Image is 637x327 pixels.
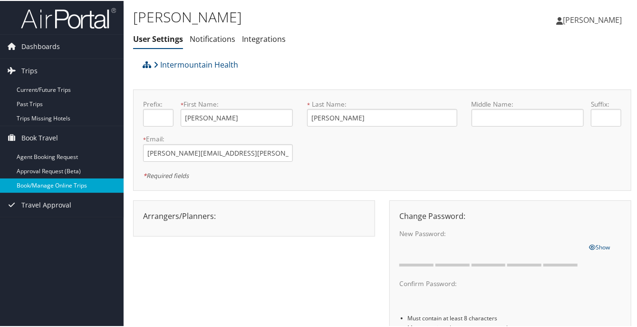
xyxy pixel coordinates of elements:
span: Book Travel [21,125,58,149]
div: Change Password: [392,209,628,221]
span: Trips [21,58,38,82]
label: Email: [143,133,293,143]
li: Must contain at least 8 characters [408,313,621,322]
label: Suffix: [591,99,621,108]
div: Arrangers/Planners: [136,209,372,221]
label: Last Name: [307,99,457,108]
label: Prefix: [143,99,174,108]
label: Confirm Password: [399,278,582,287]
label: New Password: [399,228,582,238]
a: Intermountain Health [154,54,238,73]
a: User Settings [133,33,183,43]
span: Dashboards [21,34,60,58]
label: First Name: [181,99,293,108]
h1: [PERSON_NAME] [133,6,465,26]
a: Show [589,240,610,251]
span: Travel Approval [21,192,71,216]
a: [PERSON_NAME] [556,5,631,33]
label: Middle Name: [472,99,584,108]
span: Show [589,242,610,250]
img: airportal-logo.png [21,6,116,29]
span: [PERSON_NAME] [563,14,622,24]
a: Integrations [242,33,286,43]
a: Notifications [190,33,235,43]
em: Required fields [143,170,189,179]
